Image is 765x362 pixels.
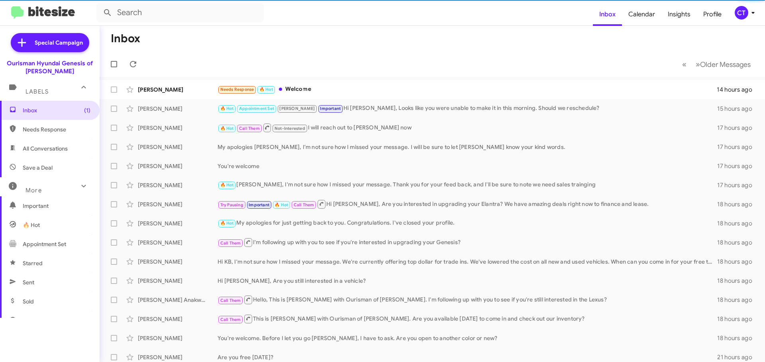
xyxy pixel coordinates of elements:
[220,241,241,246] span: Call Them
[717,334,759,342] div: 18 hours ago
[23,125,90,133] span: Needs Response
[138,296,218,304] div: [PERSON_NAME] Anakwah
[218,219,717,228] div: My apologies for just getting back to you. Congratulations. I've closed your profile.
[691,56,755,72] button: Next
[275,202,288,207] span: 🔥 Hot
[717,143,759,151] div: 17 hours ago
[138,105,218,113] div: [PERSON_NAME]
[23,221,40,229] span: 🔥 Hot
[218,277,717,285] div: Hi [PERSON_NAME], Are you still interested in a vehicle?
[25,88,49,95] span: Labels
[320,106,341,111] span: Important
[220,317,241,322] span: Call Them
[138,162,218,170] div: [PERSON_NAME]
[682,59,687,69] span: «
[728,6,756,20] button: CT
[138,353,218,361] div: [PERSON_NAME]
[717,258,759,266] div: 18 hours ago
[717,315,759,323] div: 18 hours ago
[23,240,66,248] span: Appointment Set
[11,33,89,52] a: Special Campaign
[279,106,315,111] span: [PERSON_NAME]
[138,315,218,323] div: [PERSON_NAME]
[220,182,234,188] span: 🔥 Hot
[218,143,717,151] div: My apologies [PERSON_NAME], I'm not sure how I missed your message. I will be sure to let [PERSON...
[717,181,759,189] div: 17 hours ago
[23,317,65,325] span: Sold Responded
[717,277,759,285] div: 18 hours ago
[138,124,218,132] div: [PERSON_NAME]
[218,123,717,133] div: I will reach out to [PERSON_NAME] now
[23,145,68,153] span: All Conversations
[218,162,717,170] div: You're welcome
[218,258,717,266] div: Hi KB, I'm not sure how I missed your message. We're currently offering top dollar for trade ins....
[138,219,218,227] div: [PERSON_NAME]
[218,353,717,361] div: Are you free [DATE]?
[23,278,34,286] span: Sent
[138,239,218,247] div: [PERSON_NAME]
[717,86,759,94] div: 14 hours ago
[678,56,755,72] nav: Page navigation example
[275,126,305,131] span: Not-Interested
[218,104,717,113] div: Hi [PERSON_NAME], Looks like you were unable to make it in this morning. Should we reschedule?
[138,277,218,285] div: [PERSON_NAME]
[294,202,314,207] span: Call Them
[220,221,234,226] span: 🔥 Hot
[717,219,759,227] div: 18 hours ago
[84,106,90,114] span: (1)
[661,3,697,26] a: Insights
[218,85,717,94] div: Welcome
[138,200,218,208] div: [PERSON_NAME]
[111,32,140,45] h1: Inbox
[218,334,717,342] div: You're welcome. Before I let you go [PERSON_NAME], I have to ask. Are you open to another color o...
[717,162,759,170] div: 17 hours ago
[717,105,759,113] div: 15 hours ago
[218,295,717,305] div: Hello, This is [PERSON_NAME] with Ourisman of [PERSON_NAME]. I'm following up with you to see if ...
[138,334,218,342] div: [PERSON_NAME]
[717,200,759,208] div: 18 hours ago
[717,296,759,304] div: 18 hours ago
[717,239,759,247] div: 18 hours ago
[25,187,42,194] span: More
[249,202,269,207] span: Important
[23,297,34,305] span: Sold
[735,6,748,20] div: CT
[220,126,234,131] span: 🔥 Hot
[218,199,717,209] div: Hi [PERSON_NAME], Are you interested in upgrading your Elantra? We have amazing deals right now t...
[697,3,728,26] a: Profile
[622,3,661,26] a: Calendar
[218,180,717,190] div: [PERSON_NAME], I'm not sure how I missed your message. Thank you for your feed back, and I'll be ...
[138,86,218,94] div: [PERSON_NAME]
[138,181,218,189] div: [PERSON_NAME]
[220,106,234,111] span: 🔥 Hot
[239,126,260,131] span: Call Them
[717,353,759,361] div: 21 hours ago
[700,60,751,69] span: Older Messages
[677,56,691,72] button: Previous
[23,259,43,267] span: Starred
[717,124,759,132] div: 17 hours ago
[96,3,264,22] input: Search
[218,237,717,247] div: I'm following up with you to see if you're interested in upgrading your Genesis?
[593,3,622,26] a: Inbox
[239,106,274,111] span: Appointment Set
[138,258,218,266] div: [PERSON_NAME]
[138,143,218,151] div: [PERSON_NAME]
[35,39,83,47] span: Special Campaign
[220,87,254,92] span: Needs Response
[23,202,90,210] span: Important
[220,298,241,303] span: Call Them
[218,314,717,324] div: This is [PERSON_NAME] with Ourisman of [PERSON_NAME]. Are you available [DATE] to come in and che...
[23,164,53,172] span: Save a Deal
[220,202,243,207] span: Try Pausing
[259,87,273,92] span: 🔥 Hot
[696,59,700,69] span: »
[23,106,90,114] span: Inbox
